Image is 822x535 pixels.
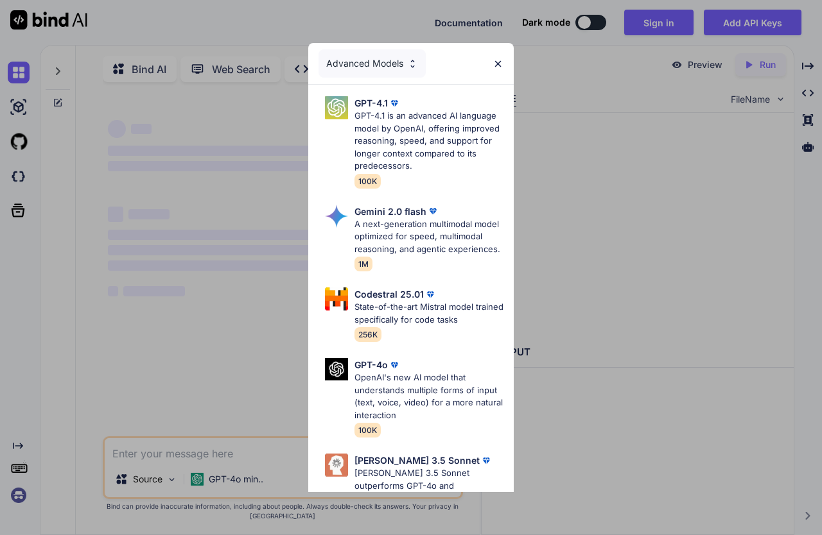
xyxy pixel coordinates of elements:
p: Codestral 25.01 [354,287,424,301]
img: close [493,58,503,69]
img: Pick Models [325,96,348,119]
img: Pick Models [325,287,348,310]
img: Pick Models [325,358,348,380]
img: Pick Models [407,58,418,69]
div: Advanced Models [319,49,426,78]
img: premium [424,288,437,301]
p: State-of-the-art Mistral model trained specifically for code tasks [354,301,503,326]
span: 1M [354,257,372,271]
img: premium [388,97,401,110]
img: premium [388,359,401,371]
img: premium [426,205,439,217]
span: 256K [354,327,381,342]
p: [PERSON_NAME] 3.5 Sonnet [354,454,480,467]
img: Pick Models [325,454,348,477]
p: GPT-4.1 is an advanced AI language model by OpenAI, offering improved reasoning, speed, and suppo... [354,110,503,173]
p: GPT-4.1 [354,96,388,110]
p: [PERSON_NAME] 3.5 Sonnet outperforms GPT-4o and [PERSON_NAME] 3 Opus in Code Generation and Reaso... [354,467,503,517]
p: Gemini 2.0 flash [354,205,426,218]
span: 100K [354,423,381,437]
span: 100K [354,174,381,189]
p: GPT-4o [354,358,388,371]
p: A next-generation multimodal model optimized for speed, multimodal reasoning, and agentic experie... [354,218,503,256]
img: Pick Models [325,205,348,228]
p: OpenAI's new AI model that understands multiple forms of input (text, voice, video) for a more na... [354,371,503,421]
img: premium [480,454,493,467]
